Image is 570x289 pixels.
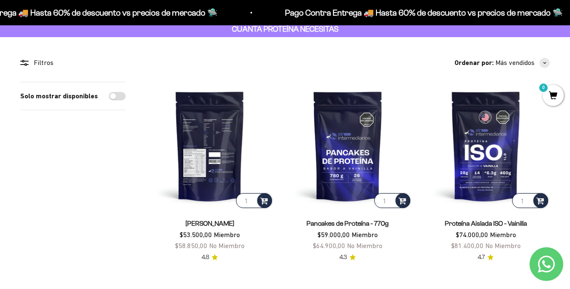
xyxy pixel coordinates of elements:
[454,57,494,68] span: Ordenar por:
[339,253,356,262] a: 4.34.3 de 5.0 estrellas
[146,82,274,210] img: Proteína Whey - Vainilla
[451,242,484,249] span: $81.400,00
[209,242,245,249] span: No Miembro
[478,253,494,262] a: 4.74.7 de 5.0 estrellas
[495,57,535,68] span: Más vendidos
[202,253,218,262] a: 4.84.8 de 5.0 estrellas
[543,92,564,101] a: 0
[180,231,212,238] span: $53.500,00
[347,242,382,249] span: No Miembro
[456,231,488,238] span: $74.000,00
[485,242,521,249] span: No Miembro
[20,57,126,68] div: Filtros
[478,253,485,262] span: 4.7
[538,83,548,93] mark: 0
[317,231,350,238] span: $59.000,00
[495,57,550,68] button: Más vendidos
[186,220,234,227] a: [PERSON_NAME]
[339,253,347,262] span: 4.3
[445,220,527,227] a: Proteína Aislada ISO - Vainilla
[175,242,207,249] span: $58.850,00
[285,6,563,19] p: Pago Contra Entrega 🚚 Hasta 60% de descuento vs precios de mercado 🛸
[214,231,240,238] span: Miembro
[313,242,345,249] span: $64.900,00
[202,253,209,262] span: 4.8
[20,91,98,102] label: Solo mostrar disponibles
[352,231,378,238] span: Miembro
[490,231,516,238] span: Miembro
[307,220,389,227] a: Pancakes de Proteína - 770g
[232,24,339,33] strong: CUANTA PROTEÍNA NECESITAS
